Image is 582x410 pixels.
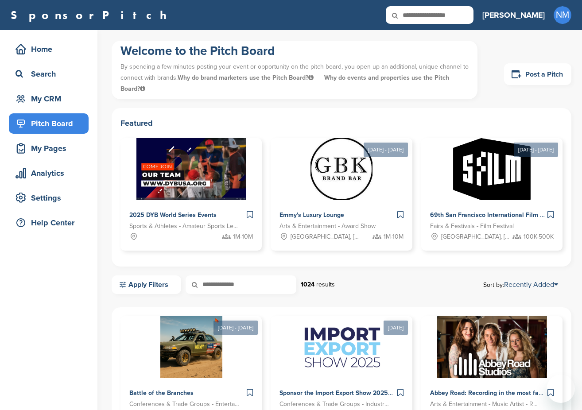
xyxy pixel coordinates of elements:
a: Pitch Board [9,113,89,134]
a: My Pages [9,138,89,159]
div: Search [13,66,89,82]
a: Settings [9,188,89,208]
a: [PERSON_NAME] [482,5,545,25]
span: NM [554,6,571,24]
span: Arts & Entertainment - Award Show [279,221,376,231]
iframe: Button to launch messaging window [547,375,575,403]
span: Conferences & Trade Groups - Industrial Conference [279,399,390,409]
span: 69th San Francisco International Film Festival [430,211,563,219]
h1: Welcome to the Pitch Board [120,43,469,59]
span: 1M-10M [384,232,404,242]
span: Abbey Road: Recording in the most famous studio [430,389,574,397]
a: Apply Filters [112,275,181,294]
span: Fairs & Festivals - Film Festival [430,221,514,231]
p: By spending a few minutes posting your event or opportunity on the pitch board, you open up an ad... [120,59,469,97]
a: Recently Added [504,280,558,289]
div: Pitch Board [13,116,89,132]
span: Arts & Entertainment - Music Artist - Rock [430,399,540,409]
span: 1M-10M [233,232,253,242]
a: Help Center [9,213,89,233]
span: results [316,281,335,288]
span: Sponsor the Import Export Show 2025 [279,389,388,397]
span: Sports & Athletes - Amateur Sports Leagues [129,221,240,231]
a: [DATE] - [DATE] Sponsorpitch & Emmy's Luxury Lounge Arts & Entertainment - Award Show [GEOGRAPHIC... [271,124,412,251]
div: Settings [13,190,89,206]
div: My CRM [13,91,89,107]
span: Sort by: [483,281,558,288]
a: Search [9,64,89,84]
a: My CRM [9,89,89,109]
img: Sponsorpitch & [437,316,547,378]
div: [DATE] - [DATE] [514,143,558,157]
a: Post a Pitch [504,63,571,85]
img: Sponsorpitch & [453,138,531,200]
img: Sponsorpitch & [294,316,389,378]
strong: 1024 [301,281,314,288]
div: My Pages [13,140,89,156]
div: [DATE] [384,321,408,335]
a: SponsorPitch [11,9,172,21]
div: Analytics [13,165,89,181]
img: Sponsorpitch & [310,138,372,200]
span: [GEOGRAPHIC_DATA], [GEOGRAPHIC_DATA] [291,232,360,242]
div: Help Center [13,215,89,231]
div: [DATE] - [DATE] [364,143,408,157]
span: 2025 DYB World Series Events [129,211,217,219]
a: Sponsorpitch & 2025 DYB World Series Events Sports & Athletes - Amateur Sports Leagues 1M-10M [120,138,262,251]
span: Why do brand marketers use the Pitch Board? [178,74,315,81]
a: [DATE] - [DATE] Sponsorpitch & 69th San Francisco International Film Festival Fairs & Festivals -... [421,124,563,251]
a: Home [9,39,89,59]
img: Sponsorpitch & [136,138,246,200]
a: Analytics [9,163,89,183]
span: Battle of the Branches [129,389,194,397]
div: Home [13,41,89,57]
div: [DATE] - [DATE] [213,321,258,335]
img: Sponsorpitch & [160,316,222,378]
span: [GEOGRAPHIC_DATA], [GEOGRAPHIC_DATA] [441,232,511,242]
span: Emmy's Luxury Lounge [279,211,344,219]
span: 100K-500K [524,232,554,242]
span: Conferences & Trade Groups - Entertainment [129,399,240,409]
h3: [PERSON_NAME] [482,9,545,21]
h2: Featured [120,117,563,129]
